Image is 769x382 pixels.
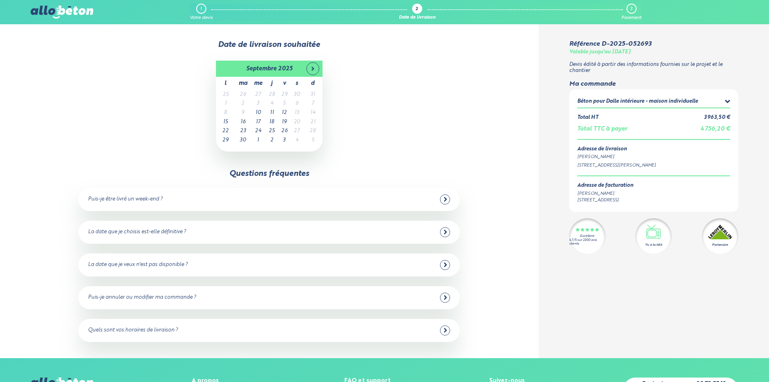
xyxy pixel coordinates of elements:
td: 15 [216,118,235,127]
td: 29 [216,136,235,145]
td: 28 [303,127,323,136]
td: 11 [266,108,278,118]
td: 27 [251,90,266,99]
div: Puis-je être livré un week-end ? [88,196,163,203]
td: 12 [278,108,291,118]
div: Date de livraison [399,15,436,21]
div: Paiement [621,15,641,21]
td: 10 [251,108,266,118]
td: 24 [251,127,266,136]
td: 23 [235,127,251,136]
div: Vu à la télé [645,243,662,247]
div: Partenaire [712,243,728,247]
td: 28 [266,90,278,99]
div: 2 [415,7,418,12]
td: 13 [291,108,303,118]
div: Date de livraison souhaitée [31,40,507,49]
td: 17 [251,118,266,127]
p: Devis édité à partir des informations fournies sur le projet et le chantier [569,62,738,74]
td: 22 [216,127,235,136]
th: j [266,77,278,90]
div: Ma commande [569,80,738,88]
div: Questions fréquentes [229,169,309,178]
div: 3 963,50 € [704,115,730,121]
td: 25 [266,127,278,136]
td: 25 [216,90,235,99]
a: 3 Paiement [621,4,641,21]
td: 20 [291,118,303,127]
div: [PERSON_NAME] [577,154,730,160]
td: 19 [278,118,291,127]
td: 26 [235,90,251,99]
div: [PERSON_NAME] [577,190,633,197]
td: 2 [235,99,251,108]
div: Référence D-2025-052693 [569,40,652,48]
summary: Béton pour Dalle intérieure - maison individuelle [577,97,730,108]
td: 1 [216,99,235,108]
td: 3 [251,99,266,108]
th: ma [235,77,251,90]
td: 3 [278,136,291,145]
th: l [216,77,235,90]
th: me [251,77,266,90]
div: Excellent [580,234,594,238]
div: Valable jusqu'au [DATE] [569,49,631,55]
th: septembre 2025 [235,61,303,77]
td: 5 [303,136,323,145]
td: 4 [291,136,303,145]
td: 8 [216,108,235,118]
div: Votre devis [190,15,213,21]
a: 1 Votre devis [190,4,213,21]
div: Adresse de livraison [577,146,730,152]
td: 14 [303,108,323,118]
div: Adresse de facturation [577,183,633,189]
iframe: Help widget launcher [697,350,760,373]
div: Total TTC à payer [577,126,627,133]
div: 3 [630,6,632,12]
div: [STREET_ADDRESS][PERSON_NAME] [577,162,730,169]
td: 4 [266,99,278,108]
div: Total HT [577,115,598,121]
td: 9 [235,108,251,118]
th: s [291,77,303,90]
div: Béton pour Dalle intérieure - maison individuelle [577,99,698,105]
td: 27 [291,127,303,136]
td: 29 [278,90,291,99]
td: 26 [278,127,291,136]
img: allobéton [31,6,93,19]
div: Quels sont vos horaires de livraison ? [88,327,178,333]
td: 31 [303,90,323,99]
td: 5 [278,99,291,108]
td: 16 [235,118,251,127]
div: 4.7/5 sur 2300 avis clients [569,238,606,246]
th: d [303,77,323,90]
span: 4 756,20 € [700,126,730,132]
td: 2 [266,136,278,145]
div: Puis-je annuler ou modifier ma commande ? [88,295,196,301]
div: 1 [200,6,202,12]
td: 18 [266,118,278,127]
div: [STREET_ADDRESS] [577,197,633,204]
td: 1 [251,136,266,145]
td: 30 [291,90,303,99]
td: 21 [303,118,323,127]
div: La date que je choisis est-elle définitive ? [88,229,186,235]
td: 30 [235,136,251,145]
a: 2 Date de livraison [399,4,436,21]
td: 6 [291,99,303,108]
th: v [278,77,291,90]
div: La date que je veux n'est pas disponible ? [88,262,188,268]
td: 7 [303,99,323,108]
